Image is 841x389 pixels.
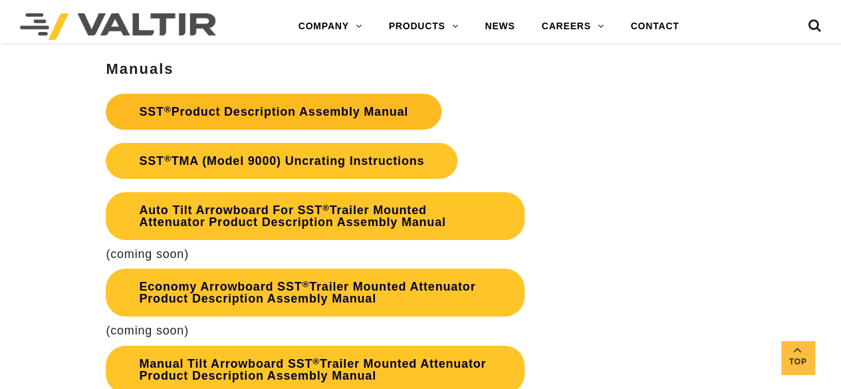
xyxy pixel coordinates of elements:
a: CONTACT [617,13,692,40]
a: SST®TMA (Model 9000) Uncrating Instructions [106,143,457,179]
strong: Manuals [106,61,174,77]
a: SST®Product Description Assembly Manual [106,94,441,130]
sup: ® [164,104,172,114]
a: Top [781,341,814,374]
a: COMPANY [285,13,376,40]
span: Top [781,354,814,370]
sup: ® [302,279,309,289]
img: Valtir [20,13,216,40]
a: Economy Arrowboard SST®Trailer Mounted Attenuator Product Description Assembly Manual [106,269,525,317]
sup: ® [312,356,320,366]
a: CAREERS [529,13,618,40]
a: Auto Tilt Arrowboard For SST®Trailer Mounted Attenuator Product Description Assembly Manual [106,192,525,240]
a: PRODUCTS [376,13,472,40]
sup: ® [322,203,330,213]
sup: ® [164,154,172,164]
a: NEWS [471,13,528,40]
